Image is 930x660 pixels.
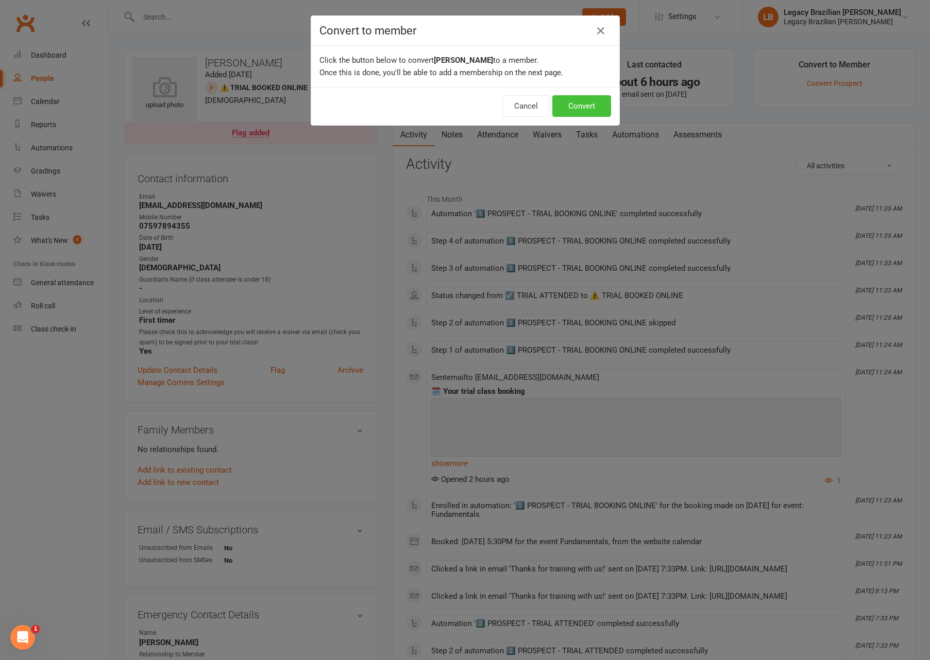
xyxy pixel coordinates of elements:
[593,23,609,39] button: Close
[552,95,611,117] button: Convert
[319,24,611,37] h4: Convert to member
[31,625,40,633] span: 1
[502,95,550,117] button: Cancel
[434,56,493,65] b: [PERSON_NAME]
[311,46,619,87] div: Click the button below to convert to a member. Once this is done, you'll be able to add a members...
[10,625,35,650] iframe: Intercom live chat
